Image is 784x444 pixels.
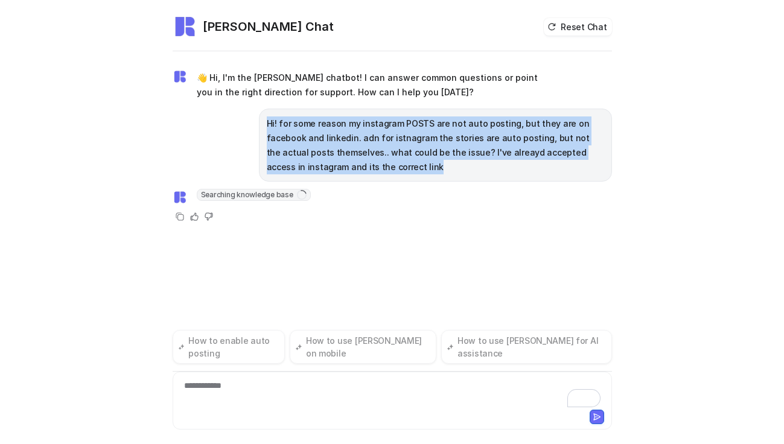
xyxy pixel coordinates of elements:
[203,18,334,35] h2: [PERSON_NAME] Chat
[441,330,611,364] button: How to use [PERSON_NAME] for AI assistance
[197,71,550,100] p: 👋 Hi, I'm the [PERSON_NAME] chatbot! I can answer common questions or point you in the right dire...
[173,69,187,84] img: Widget
[173,14,197,39] img: Widget
[544,18,611,36] button: Reset Chat
[290,330,436,364] button: How to use [PERSON_NAME] on mobile
[173,190,187,205] img: Widget
[173,330,285,364] button: How to enable auto posting
[176,379,609,407] div: To enrich screen reader interactions, please activate Accessibility in Grammarly extension settings
[267,116,604,174] p: Hi! for some reason my instagram POSTS are not auto posting, but they are on facebook and linkedi...
[197,189,311,201] span: Searching knowledge base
